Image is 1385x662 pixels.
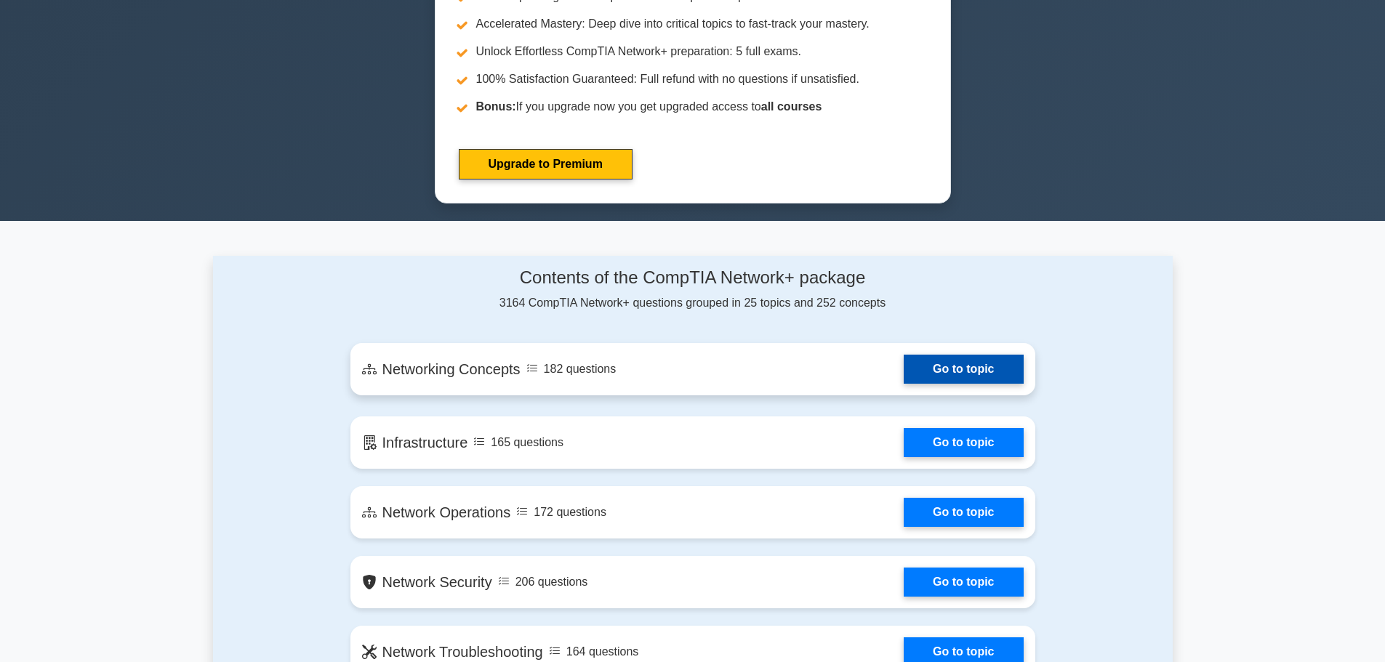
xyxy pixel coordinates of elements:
[904,355,1023,384] a: Go to topic
[459,149,633,179] a: Upgrade to Premium
[350,267,1035,288] h4: Contents of the CompTIA Network+ package
[904,498,1023,527] a: Go to topic
[904,568,1023,597] a: Go to topic
[904,428,1023,457] a: Go to topic
[350,267,1035,312] div: 3164 CompTIA Network+ questions grouped in 25 topics and 252 concepts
